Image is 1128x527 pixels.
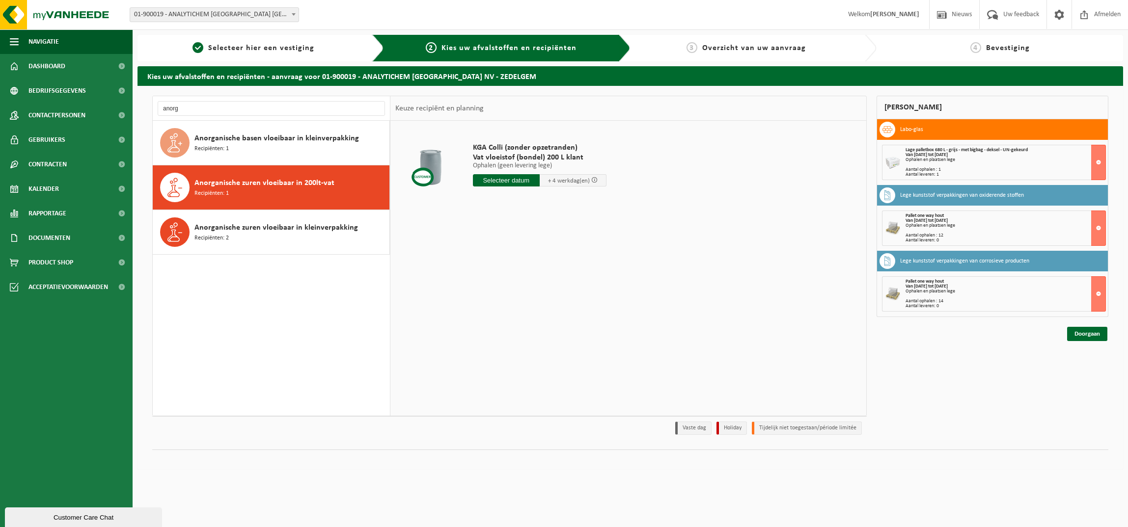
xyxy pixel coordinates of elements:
button: Anorganische basen vloeibaar in kleinverpakking Recipiënten: 1 [153,121,390,165]
span: Recipiënten: 2 [194,234,229,243]
span: 4 [970,42,981,53]
span: Recipiënten: 1 [194,189,229,198]
button: Anorganische zuren vloeibaar in 200lt-vat Recipiënten: 1 [153,165,390,210]
h3: Labo-glas [900,122,923,137]
span: Anorganische zuren vloeibaar in 200lt-vat [194,177,334,189]
button: Anorganische zuren vloeibaar in kleinverpakking Recipiënten: 2 [153,210,390,255]
input: Selecteer datum [473,174,540,186]
div: Aantal ophalen : 1 [906,167,1105,172]
strong: Van [DATE] tot [DATE] [906,284,948,289]
div: Ophalen en plaatsen lege [906,158,1105,162]
span: Pallet one way hout [906,279,944,284]
li: Holiday [716,422,747,435]
span: Documenten [28,226,70,250]
span: Anorganische zuren vloeibaar in kleinverpakking [194,222,358,234]
span: 3 [687,42,697,53]
div: Ophalen en plaatsen lege [906,289,1105,294]
span: + 4 werkdag(en) [548,178,590,184]
li: Tijdelijk niet toegestaan/période limitée [752,422,862,435]
span: Bedrijfsgegevens [28,79,86,103]
li: Vaste dag [675,422,712,435]
h3: Lege kunststof verpakkingen van oxiderende stoffen [900,187,1024,203]
span: KGA Colli (zonder opzetranden) [473,143,606,153]
span: Selecteer hier een vestiging [208,44,314,52]
div: Aantal leveren: 1 [906,172,1105,177]
div: Keuze recipiënt en planning [390,96,489,121]
div: Aantal ophalen : 14 [906,299,1105,304]
strong: [PERSON_NAME] [870,11,919,18]
iframe: chat widget [5,505,164,527]
span: Contracten [28,152,67,177]
div: Aantal ophalen : 12 [906,233,1105,238]
span: Lage palletbox 680 L - grijs - met bigbag - deksel - UN-gekeurd [906,147,1028,153]
span: Kies uw afvalstoffen en recipiënten [441,44,577,52]
span: Recipiënten: 1 [194,144,229,154]
span: 1 [193,42,203,53]
a: Doorgaan [1067,327,1107,341]
span: Acceptatievoorwaarden [28,275,108,299]
div: [PERSON_NAME] [877,96,1108,119]
span: Product Shop [28,250,73,275]
div: Aantal leveren: 0 [906,238,1105,243]
span: Navigatie [28,29,59,54]
h3: Lege kunststof verpakkingen van corrosieve producten [900,253,1029,269]
h2: Kies uw afvalstoffen en recipiënten - aanvraag voor 01-900019 - ANALYTICHEM [GEOGRAPHIC_DATA] NV ... [138,66,1123,85]
div: Aantal leveren: 0 [906,304,1105,309]
span: Overzicht van uw aanvraag [702,44,806,52]
span: Rapportage [28,201,66,226]
input: Materiaal zoeken [158,101,385,116]
span: Dashboard [28,54,65,79]
strong: Van [DATE] tot [DATE] [906,152,948,158]
span: Contactpersonen [28,103,85,128]
a: 1Selecteer hier een vestiging [142,42,364,54]
span: 2 [426,42,437,53]
span: Bevestiging [986,44,1030,52]
span: Vat vloeistof (bondel) 200 L klant [473,153,606,162]
span: Kalender [28,177,59,201]
div: Ophalen en plaatsen lege [906,223,1105,228]
span: Anorganische basen vloeibaar in kleinverpakking [194,132,359,144]
span: Pallet one way hout [906,213,944,218]
span: 01-900019 - ANALYTICHEM BELGIUM NV - ZEDELGEM [130,8,299,22]
strong: Van [DATE] tot [DATE] [906,218,948,223]
p: Ophalen (geen levering lege) [473,162,606,169]
span: Gebruikers [28,128,65,152]
span: 01-900019 - ANALYTICHEM BELGIUM NV - ZEDELGEM [130,7,299,22]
